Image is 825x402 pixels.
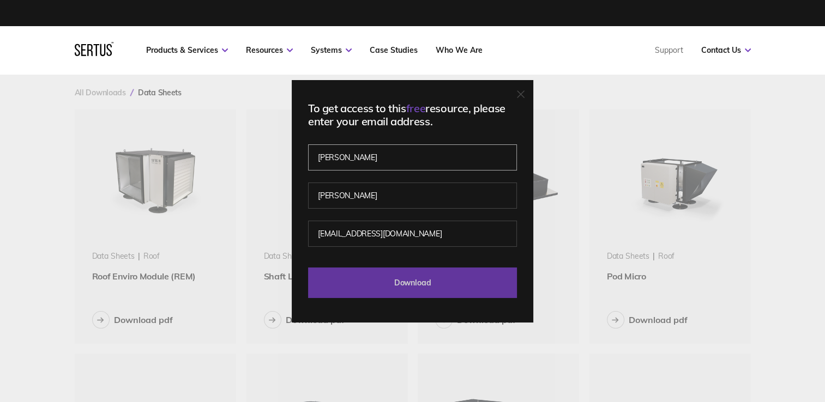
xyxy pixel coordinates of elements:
div: To get access to this resource, please enter your email address. [308,102,517,128]
iframe: Chat Widget [629,276,825,402]
a: Resources [246,45,293,55]
a: Case Studies [370,45,418,55]
a: Contact Us [701,45,751,55]
a: Who We Are [436,45,483,55]
input: Work email address* [308,221,517,247]
input: Download [308,267,517,298]
a: Products & Services [146,45,228,55]
span: free [406,101,425,115]
input: First name* [308,144,517,170]
a: Support [655,45,683,55]
input: Last name* [308,182,517,209]
a: Systems [311,45,352,55]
